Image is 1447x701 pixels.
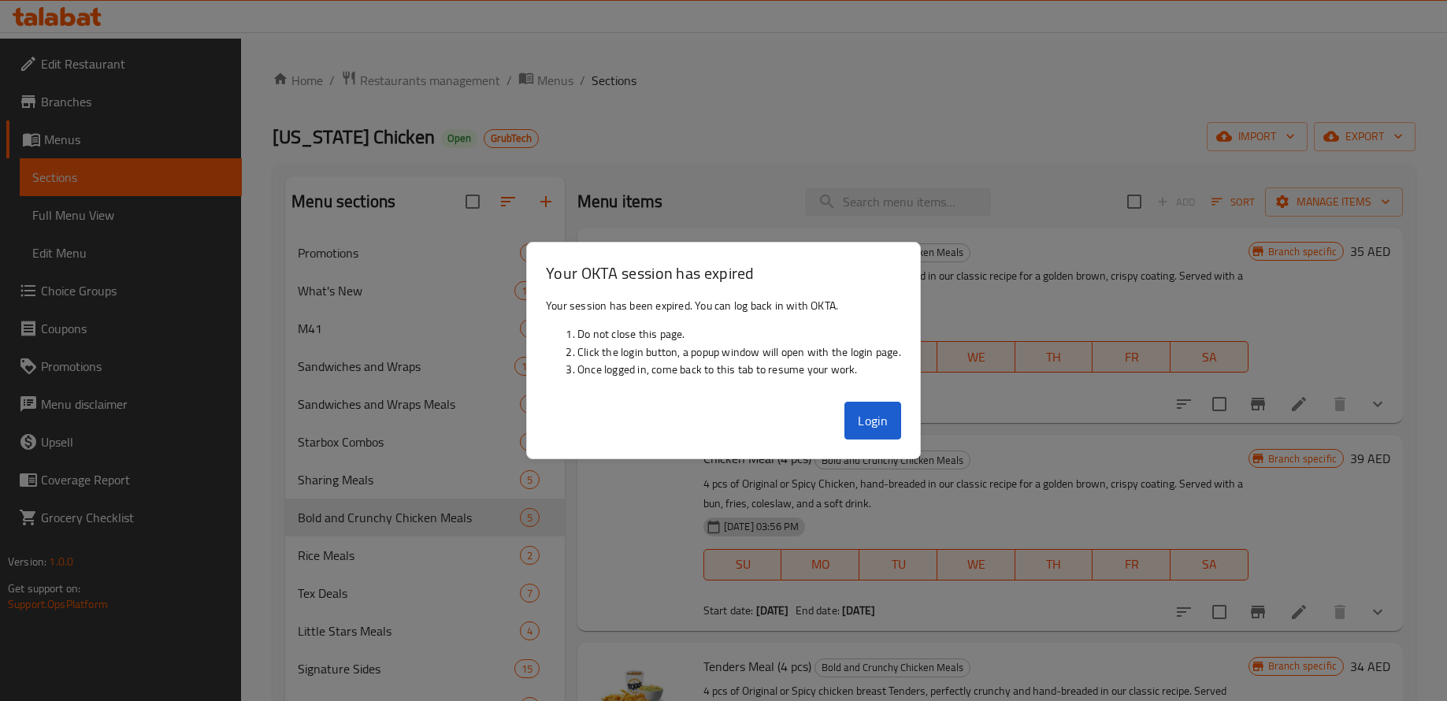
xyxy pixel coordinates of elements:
h3: Your OKTA session has expired [546,261,901,284]
li: Once logged in, come back to this tab to resume your work. [577,361,901,378]
button: Login [844,402,901,440]
div: Your session has been expired. You can log back in with OKTA. [527,291,920,396]
li: Click the login button, a popup window will open with the login page. [577,343,901,361]
li: Do not close this page. [577,325,901,343]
